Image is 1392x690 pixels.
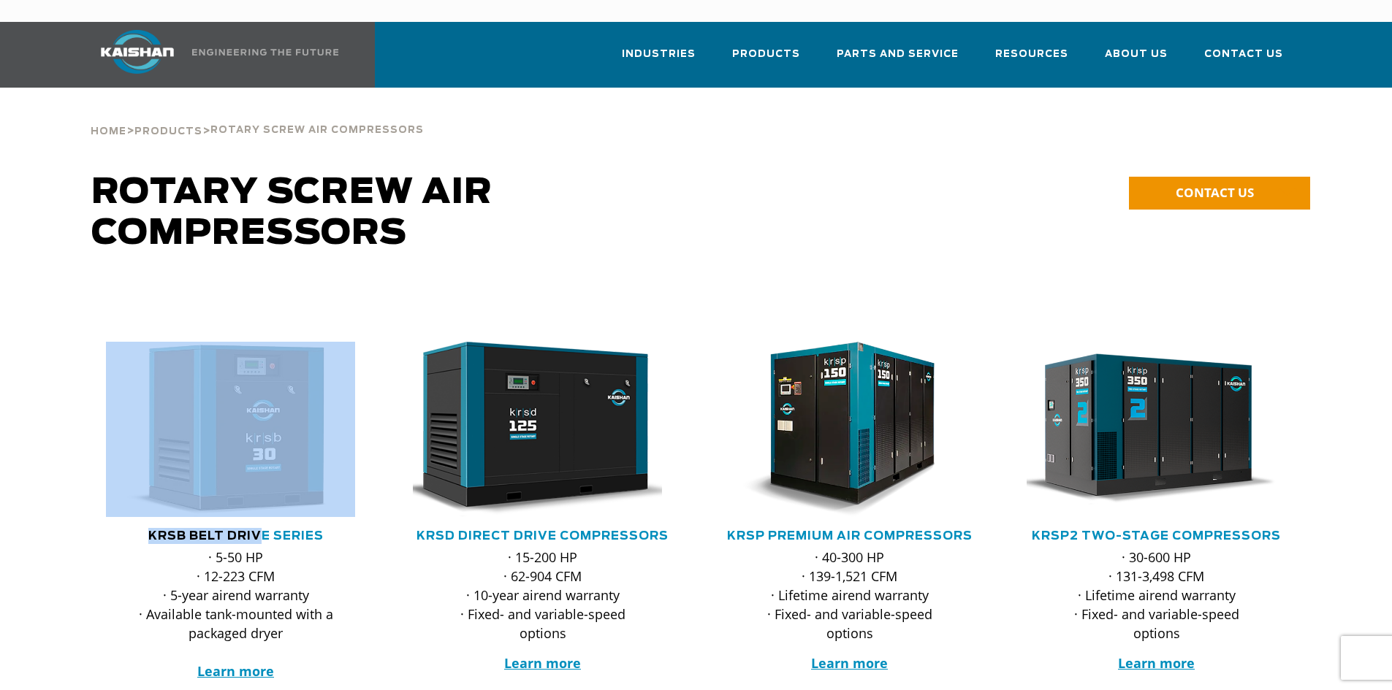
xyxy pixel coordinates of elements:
[622,35,696,85] a: Industries
[720,342,980,517] div: krsp150
[83,30,192,74] img: kaishan logo
[134,127,202,137] span: Products
[442,548,644,643] p: · 15-200 HP · 62-904 CFM · 10-year airend warranty · Fixed- and variable-speed options
[91,127,126,137] span: Home
[749,548,951,643] p: · 40-300 HP · 139-1,521 CFM · Lifetime airend warranty · Fixed- and variable-speed options
[622,46,696,63] span: Industries
[1016,342,1276,517] img: krsp350
[837,35,959,85] a: Parts and Service
[837,46,959,63] span: Parts and Service
[1105,35,1168,85] a: About Us
[134,124,202,137] a: Products
[1032,530,1281,542] a: KRSP2 Two-Stage Compressors
[148,530,324,542] a: KRSB Belt Drive Series
[197,662,274,680] a: Learn more
[417,530,669,542] a: KRSD Direct Drive Compressors
[83,22,341,88] a: Kaishan USA
[732,35,800,85] a: Products
[192,49,338,55] img: Engineering the future
[1118,654,1195,672] a: Learn more
[995,35,1068,85] a: Resources
[91,175,492,251] span: Rotary Screw Air Compressors
[709,342,969,517] img: krsp150
[727,530,973,542] a: KRSP Premium Air Compressors
[1056,548,1258,643] p: · 30-600 HP · 131-3,498 CFM · Lifetime airend warranty · Fixed- and variable-speed options
[91,124,126,137] a: Home
[1129,177,1310,210] a: CONTACT US
[402,342,662,517] img: krsd125
[413,342,673,517] div: krsd125
[995,46,1068,63] span: Resources
[1027,342,1287,517] div: krsp350
[210,126,424,135] span: Rotary Screw Air Compressors
[811,654,888,672] a: Learn more
[135,548,337,681] p: · 5-50 HP · 12-223 CFM · 5-year airend warranty · Available tank-mounted with a packaged dryer
[1204,35,1283,85] a: Contact Us
[91,88,424,143] div: > >
[1204,46,1283,63] span: Contact Us
[95,342,355,517] img: krsb30
[106,342,366,517] div: krsb30
[732,46,800,63] span: Products
[1105,46,1168,63] span: About Us
[1176,184,1254,201] span: CONTACT US
[504,654,581,672] a: Learn more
